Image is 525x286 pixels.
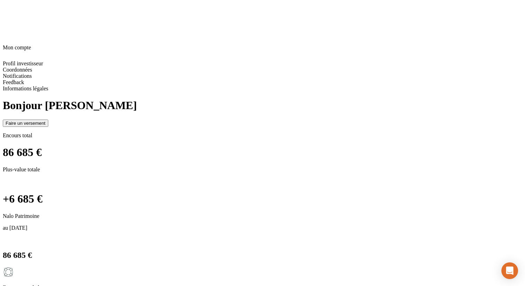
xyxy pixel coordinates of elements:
[3,67,32,73] span: Coordonnées
[3,146,522,159] h1: 86 685 €
[3,193,522,205] h1: +6 685 €
[3,120,48,127] button: Faire un versement
[3,99,522,112] h1: Bonjour [PERSON_NAME]
[3,44,31,50] span: Mon compte
[3,251,522,260] h2: 86 685 €
[501,262,518,279] div: Open Intercom Messenger
[3,166,522,173] p: Plus-value totale
[3,73,32,79] span: Notifications
[3,85,48,91] span: Informations légales
[3,79,24,85] span: Feedback
[3,132,522,139] p: Encours total
[6,121,45,126] div: Faire un versement
[3,60,43,66] span: Profil investisseur
[3,213,522,219] p: Nalo Patrimoine
[3,225,522,231] p: au [DATE]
